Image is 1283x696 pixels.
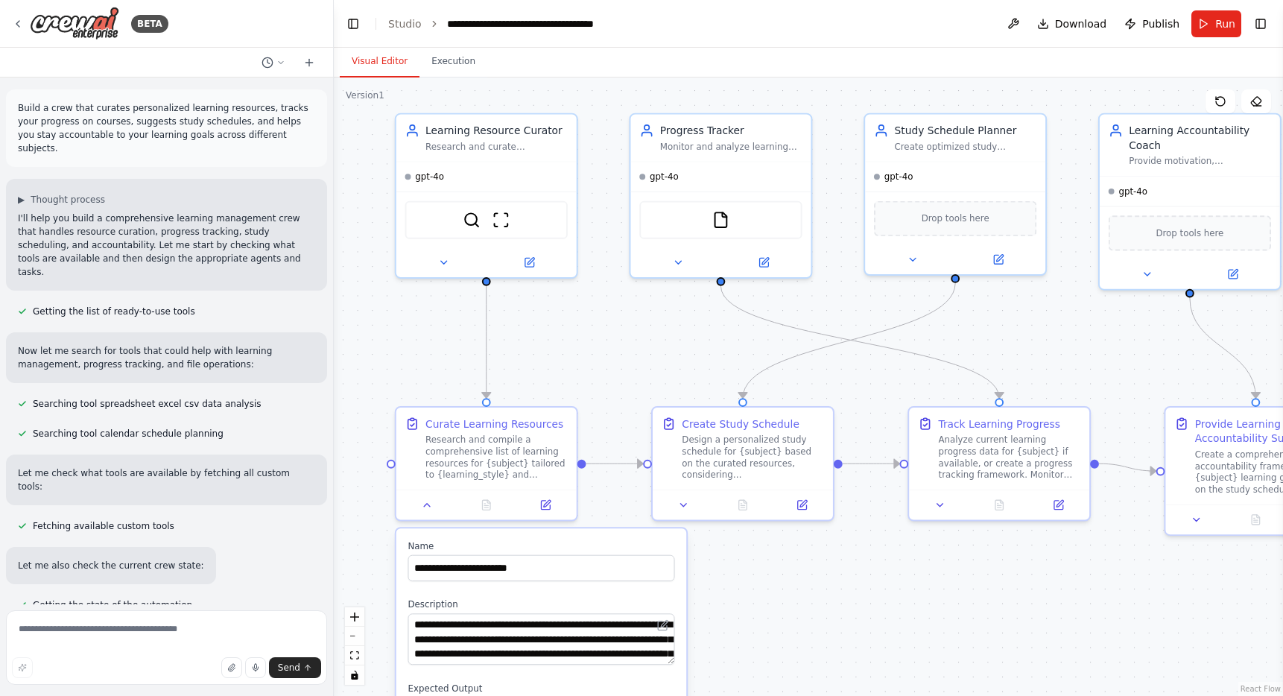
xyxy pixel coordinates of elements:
span: Searching tool spreadsheet excel csv data analysis [33,398,262,410]
span: gpt-4o [884,171,913,183]
img: FileReadTool [712,211,730,229]
button: Show right sidebar [1250,13,1271,34]
button: Open in side panel [957,251,1039,269]
button: Open in side panel [777,496,828,514]
g: Edge from ccf61263-a866-4422-88ed-b08ff9ff2faa to 523c99cf-57a6-4a12-8e02-2f975751db08 [1182,297,1263,398]
div: Curate Learning Resources [425,417,563,431]
g: Edge from 894288a4-a229-4d68-9f56-c0aae017b07f to 523c99cf-57a6-4a12-8e02-2f975751db08 [1099,456,1156,478]
a: React Flow attribution [1241,685,1281,693]
button: fit view [345,646,364,665]
button: toggle interactivity [345,665,364,685]
button: Visual Editor [340,46,419,77]
button: Open in side panel [722,253,805,271]
span: Download [1055,16,1107,31]
div: Learning Resource Curator [425,123,568,138]
button: No output available [712,496,773,514]
g: Edge from a45a3291-6e1c-4dec-a16c-50aa445ed561 to 894288a4-a229-4d68-9f56-c0aae017b07f [843,456,900,471]
button: Improve this prompt [12,657,33,678]
span: ▶ [18,194,25,206]
div: Learning Accountability CoachProvide motivation, accountability, and personalized feedback to hel... [1098,113,1282,291]
div: Provide motivation, accountability, and personalized feedback to help maintain consistency with {... [1129,156,1271,168]
button: Open in side panel [488,253,571,271]
span: Getting the state of the automation [33,599,192,611]
span: Drop tools here [922,211,989,226]
label: Name [408,540,674,552]
div: Research and curate personalized learning resources for {subject} topics based on {learning_style... [425,141,568,153]
span: Thought process [31,194,105,206]
span: Searching tool calendar schedule planning [33,428,224,440]
div: Progress Tracker [660,123,802,138]
img: Logo [30,7,119,40]
button: Publish [1118,10,1185,37]
div: Create optimized study schedules for {subject} learning goals, considering {available_time_per_we... [895,141,1037,153]
div: Track Learning Progress [939,417,1060,431]
button: Start a new chat [297,54,321,72]
button: Open in side panel [1191,265,1274,283]
span: Getting the list of ready-to-use tools [33,306,195,317]
div: Create Study ScheduleDesign a personalized study schedule for {subject} based on the curated reso... [651,406,834,521]
div: BETA [131,15,168,33]
span: Run [1215,16,1235,31]
div: Progress TrackerMonitor and analyze learning progress across {subject} courses, identify patterns... [630,113,813,279]
button: Run [1191,10,1241,37]
div: Monitor and analyze learning progress across {subject} courses, identify patterns in learning beh... [660,141,802,153]
span: Fetching available custom tools [33,520,174,532]
button: Execution [419,46,487,77]
span: gpt-4o [1118,186,1147,197]
p: Let me also check the current crew state: [18,559,204,572]
div: Study Schedule PlannerCreate optimized study schedules for {subject} learning goals, considering ... [864,113,1047,276]
p: Build a crew that curates personalized learning resources, tracks your progress on courses, sugge... [18,101,315,155]
img: ScrapeWebsiteTool [492,211,510,229]
button: Open in editor [654,616,672,634]
button: ▶Thought process [18,194,105,206]
div: Learning Accountability Coach [1129,123,1271,152]
button: Download [1031,10,1113,37]
g: Edge from 0f1f90df-bb54-4703-85ac-108ab948126c to a45a3291-6e1c-4dec-a16c-50aa445ed561 [735,283,963,398]
button: Send [269,657,321,678]
div: Study Schedule Planner [895,123,1037,138]
img: SerperDevTool [463,211,481,229]
div: Create Study Schedule [682,417,799,431]
button: Open in side panel [1033,496,1084,514]
span: Drop tools here [1156,226,1223,241]
div: React Flow controls [345,607,364,685]
button: Switch to previous chat [256,54,291,72]
div: Track Learning ProgressAnalyze current learning progress data for {subject} if available, or crea... [907,406,1091,521]
button: No output available [969,496,1030,514]
button: zoom out [345,627,364,646]
span: Send [278,662,300,674]
div: Research and compile a comprehensive list of learning resources for {subject} tailored to {learni... [425,434,568,481]
p: Now let me search for tools that could help with learning management, progress tracking, and file... [18,344,315,371]
g: Edge from d0eb71c5-dcc2-4c4c-80e3-f93b336a9b11 to a02a9d22-0d7c-4b5d-bd65-0b8e53451dd4 [479,286,494,398]
span: gpt-4o [415,171,444,183]
div: Version 1 [346,89,384,101]
span: gpt-4o [650,171,679,183]
label: Description [408,599,674,611]
button: Click to speak your automation idea [245,657,266,678]
p: Let me check what tools are available by fetching all custom tools: [18,466,315,493]
button: No output available [455,496,517,514]
g: Edge from 240a42c7-1a9a-4458-9f09-d43db3439964 to 894288a4-a229-4d68-9f56-c0aae017b07f [714,286,1007,398]
a: Studio [388,18,422,30]
div: Design a personalized study schedule for {subject} based on the curated resources, considering {a... [682,434,824,481]
p: I'll help you build a comprehensive learning management crew that handles resource curation, prog... [18,212,315,279]
button: Hide left sidebar [343,13,364,34]
div: Curate Learning ResourcesResearch and compile a comprehensive list of learning resources for {sub... [395,406,578,521]
button: Open in side panel [520,496,571,514]
button: Upload files [221,657,242,678]
nav: breadcrumb [388,16,615,31]
g: Edge from a02a9d22-0d7c-4b5d-bd65-0b8e53451dd4 to a45a3291-6e1c-4dec-a16c-50aa445ed561 [586,456,643,471]
label: Expected Output [408,683,674,695]
div: Analyze current learning progress data for {subject} if available, or create a progress tracking ... [939,434,1081,481]
div: Learning Resource CuratorResearch and curate personalized learning resources for {subject} topics... [395,113,578,279]
span: Publish [1142,16,1179,31]
button: zoom in [345,607,364,627]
